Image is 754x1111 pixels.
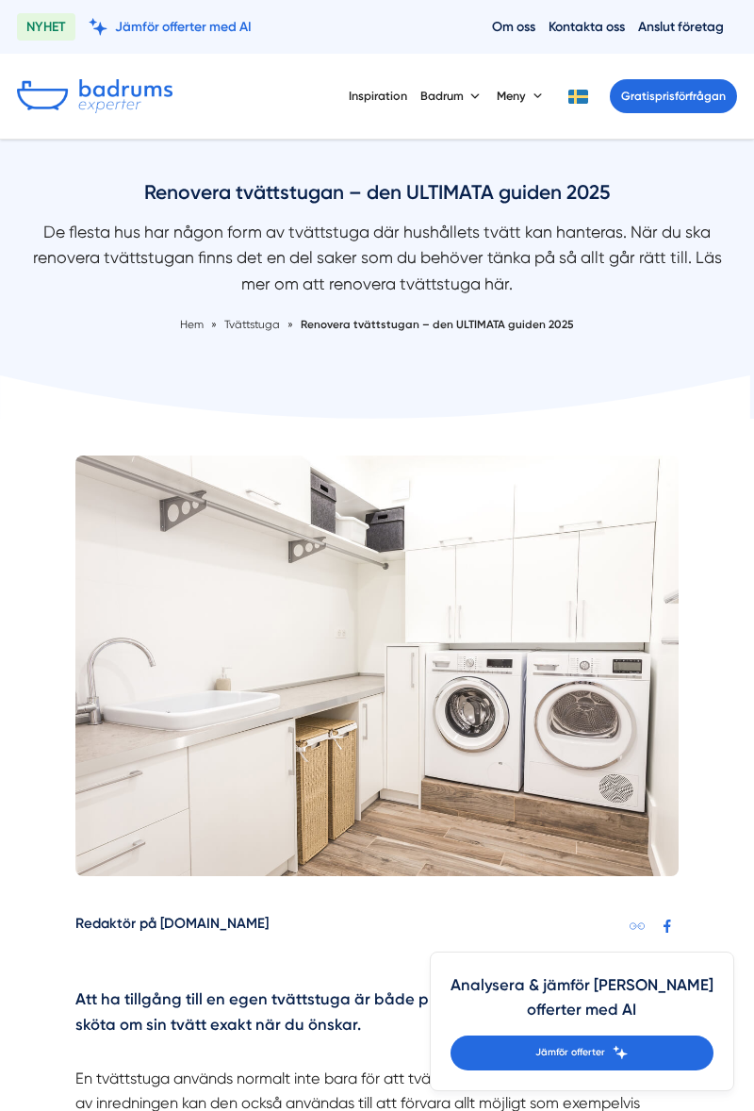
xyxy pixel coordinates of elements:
button: Meny [497,74,546,118]
a: Jämför offerter med AI [89,18,252,36]
span: » [211,316,217,334]
img: Renovera tvättstugan, Kostnad tvättstugan [75,456,680,876]
span: NYHET [17,13,75,41]
a: Kontakta oss [549,18,625,36]
a: Jämför offerter [451,1036,713,1070]
a: Renovera tvättstugan – den ULTIMATA guiden 2025 [301,318,574,331]
h1: Renovera tvättstugan – den ULTIMATA guiden 2025 [17,179,738,220]
img: Badrumsexperter.se logotyp [17,79,172,113]
a: Anslut företag [638,18,724,36]
h5: Redaktör på [DOMAIN_NAME] [75,913,269,939]
span: Jämför offerter med AI [115,18,252,36]
p: De flesta hus har någon form av tvättstuga där hushållets tvätt kan hanteras. När du ska renovera... [17,220,738,307]
a: Gratisprisförfrågan [610,79,737,113]
nav: Breadcrumb [17,316,738,334]
button: Badrum [420,74,484,118]
a: Inspiration [349,74,407,118]
span: » [287,316,293,334]
a: Dela på Facebook [655,914,679,937]
span: Jämför offerter [535,1045,605,1061]
a: Kopiera länk [625,914,648,937]
span: Tvättstuga [224,318,280,331]
span: Gratis [621,89,655,103]
a: Om oss [492,18,535,36]
a: Hem [180,318,204,331]
svg: Facebook [660,919,675,934]
h4: Att ha tillgång till en egen tvättstuga är både praktiskt och bekvämt då du kan sköta om sin tvät... [75,987,680,1042]
h4: Analysera & jämför [PERSON_NAME] offerter med AI [451,972,713,1036]
a: Tvättstuga [224,318,283,331]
